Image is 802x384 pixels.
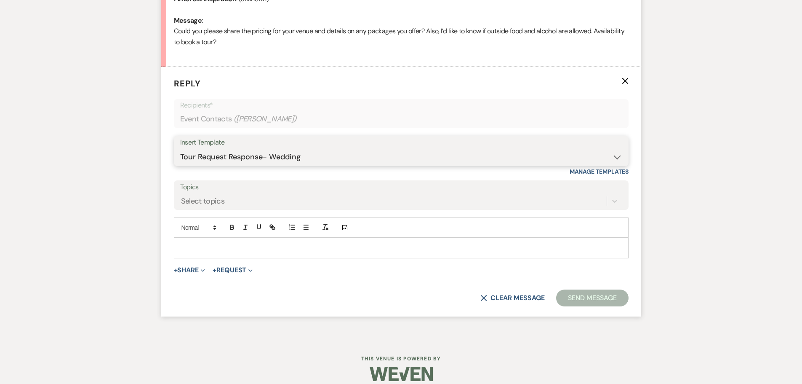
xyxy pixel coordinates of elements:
[174,267,205,274] button: Share
[480,295,544,301] button: Clear message
[180,111,622,127] div: Event Contacts
[174,267,178,274] span: +
[180,137,622,149] div: Insert Template
[556,290,628,306] button: Send Message
[213,267,216,274] span: +
[174,78,201,89] span: Reply
[174,16,202,25] b: Message
[180,181,622,193] label: Topics
[213,267,253,274] button: Request
[180,100,622,111] p: Recipients*
[181,196,225,207] div: Select topics
[570,168,629,175] a: Manage Templates
[234,113,297,125] span: ( [PERSON_NAME] )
